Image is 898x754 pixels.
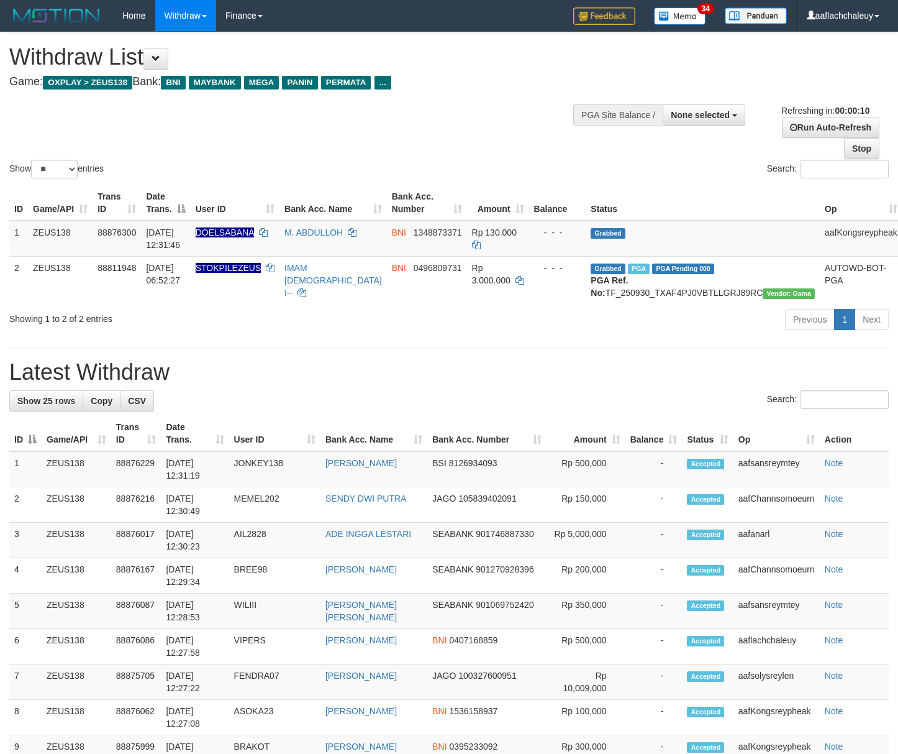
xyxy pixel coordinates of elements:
[687,707,724,717] span: Accepted
[83,390,120,411] a: Copy
[432,529,473,539] span: SEABANK
[42,664,111,700] td: ZEUS138
[9,629,42,664] td: 6
[432,635,447,645] span: BNI
[625,487,683,523] td: -
[325,742,397,752] a: [PERSON_NAME]
[432,600,473,610] span: SEABANK
[9,160,104,178] label: Show entries
[628,264,650,274] span: Marked by aafsreyleap
[196,228,254,237] span: Nama rekening ada tanda titik/strip, harap diedit
[111,487,161,523] td: 88876216
[229,523,320,558] td: AIL2828
[111,558,161,594] td: 88876167
[458,671,516,681] span: Copy 100327600951 to clipboard
[9,308,365,325] div: Showing 1 to 2 of 2 entries
[652,264,714,274] span: PGA Pending
[196,263,261,273] span: Nama rekening ada tanda titik/strip, harap diedit
[325,635,397,645] a: [PERSON_NAME]
[325,494,406,503] a: SENDY DWI PUTRA
[687,494,724,505] span: Accepted
[547,629,625,664] td: Rp 500,000
[9,6,104,25] img: MOTION_logo.png
[42,558,111,594] td: ZEUS138
[547,594,625,629] td: Rp 350,000
[111,416,161,451] th: Trans ID: activate to sort column ascending
[17,396,75,406] span: Show 25 rows
[687,742,724,753] span: Accepted
[9,700,42,735] td: 8
[42,594,111,629] td: ZEUS138
[825,458,843,468] a: Note
[9,558,42,594] td: 4
[229,664,320,700] td: FENDRA07
[663,104,745,126] button: None selected
[432,458,447,468] span: BSI
[825,742,843,752] a: Note
[42,416,111,451] th: Game/API: activate to sort column ascending
[733,700,820,735] td: aafKongsreypheak
[547,523,625,558] td: Rp 5,000,000
[374,76,391,90] span: ...
[9,360,889,385] h1: Latest Withdraw
[687,600,724,611] span: Accepted
[547,451,625,487] td: Rp 500,000
[432,671,456,681] span: JAGO
[321,76,371,90] span: PERMATA
[229,451,320,487] td: JONKEY138
[432,706,447,716] span: BNI
[573,104,663,126] div: PGA Site Balance /
[767,160,889,178] label: Search:
[9,523,42,558] td: 3
[835,106,869,116] strong: 00:00:10
[325,706,397,716] a: [PERSON_NAME]
[591,275,628,298] b: PGA Ref. No:
[320,416,427,451] th: Bank Acc. Name: activate to sort column ascending
[282,76,317,90] span: PANIN
[671,110,730,120] span: None selected
[733,664,820,700] td: aafsolysreylen
[28,256,93,304] td: ZEUS138
[387,185,467,221] th: Bank Acc. Number: activate to sort column ascending
[229,700,320,735] td: ASOKA23
[687,530,724,540] span: Accepted
[111,664,161,700] td: 88875705
[128,396,146,406] span: CSV
[625,664,683,700] td: -
[687,636,724,646] span: Accepted
[9,76,586,88] h4: Game: Bank:
[547,487,625,523] td: Rp 150,000
[825,635,843,645] a: Note
[449,458,497,468] span: Copy 8126934093 to clipboard
[625,629,683,664] td: -
[573,7,635,25] img: Feedback.jpg
[9,221,28,257] td: 1
[625,416,683,451] th: Balance: activate to sort column ascending
[476,529,533,539] span: Copy 901746887330 to clipboard
[625,700,683,735] td: -
[229,629,320,664] td: VIPERS
[229,487,320,523] td: MEMEL202
[767,390,889,409] label: Search:
[800,160,889,178] input: Search:
[98,263,136,273] span: 88811948
[432,564,473,574] span: SEABANK
[9,416,42,451] th: ID: activate to sort column descending
[825,494,843,503] a: Note
[547,416,625,451] th: Amount: activate to sort column ascending
[9,256,28,304] td: 2
[9,185,28,221] th: ID
[547,558,625,594] td: Rp 200,000
[733,416,820,451] th: Op: activate to sort column ascending
[781,106,869,116] span: Refreshing in:
[325,529,411,539] a: ADE INGGA LESTARI
[586,256,820,304] td: TF_250930_TXAF4PJ0VBTLLGRJ89RC
[31,160,78,178] select: Showentries
[844,138,879,159] a: Stop
[547,664,625,700] td: Rp 10,009,000
[449,742,497,752] span: Copy 0395233092 to clipboard
[697,3,714,14] span: 34
[161,664,229,700] td: [DATE] 12:27:22
[763,288,815,299] span: Vendor URL: https://trx31.1velocity.biz
[687,459,724,469] span: Accepted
